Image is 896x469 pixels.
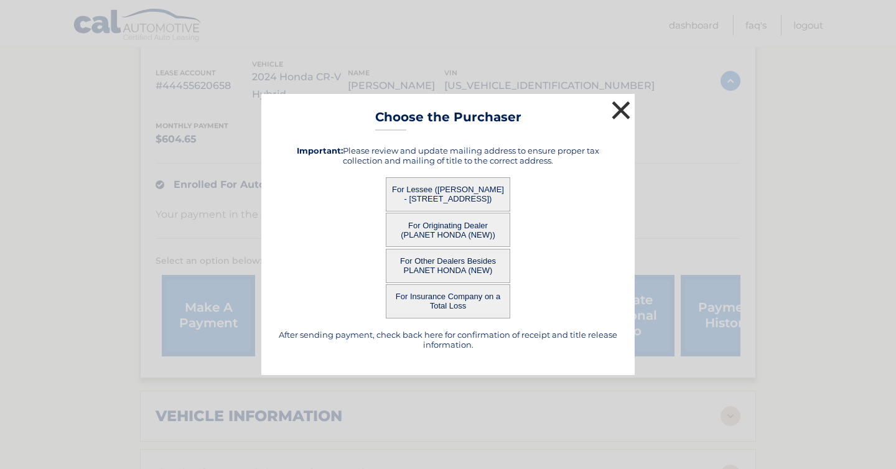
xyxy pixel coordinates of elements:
[609,98,633,123] button: ×
[277,330,619,350] h5: After sending payment, check back here for confirmation of receipt and title release information.
[386,177,510,211] button: For Lessee ([PERSON_NAME] - [STREET_ADDRESS])
[297,146,343,156] strong: Important:
[277,146,619,165] h5: Please review and update mailing address to ensure proper tax collection and mailing of title to ...
[386,213,510,247] button: For Originating Dealer (PLANET HONDA (NEW))
[386,249,510,283] button: For Other Dealers Besides PLANET HONDA (NEW)
[375,109,521,131] h3: Choose the Purchaser
[386,284,510,318] button: For Insurance Company on a Total Loss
